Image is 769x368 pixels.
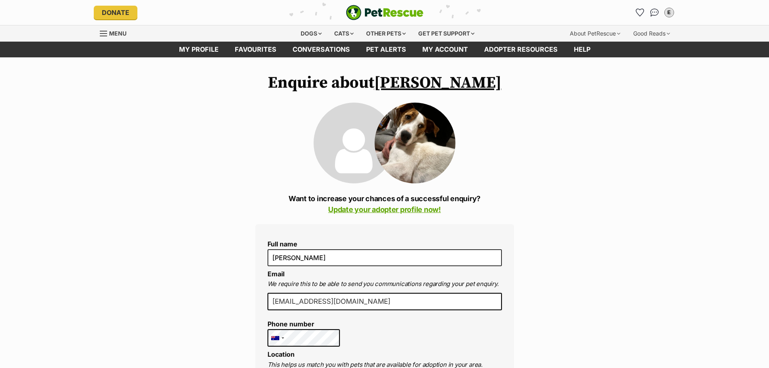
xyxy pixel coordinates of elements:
label: Full name [268,240,502,248]
div: Get pet support [413,25,480,42]
a: Adopter resources [476,42,566,57]
h1: Enquire about [255,74,514,92]
a: PetRescue [346,5,423,20]
input: E.g. Jimmy Chew [268,249,502,266]
div: Dogs [295,25,327,42]
a: Favourites [227,42,284,57]
a: Favourites [634,6,647,19]
a: Donate [94,6,137,19]
img: Hank [375,103,455,183]
div: Australia: +61 [268,330,287,347]
span: Menu [109,30,126,37]
a: [PERSON_NAME] [374,73,501,93]
label: Phone number [268,320,340,328]
div: Other pets [360,25,411,42]
img: logo-e224e6f780fb5917bec1dbf3a21bbac754714ae5b6737aabdf751b685950b380.svg [346,5,423,20]
p: We require this to be able to send you communications regarding your pet enquiry. [268,280,502,289]
a: conversations [284,42,358,57]
div: E [665,8,673,17]
img: chat-41dd97257d64d25036548639549fe6c8038ab92f7586957e7f3b1b290dea8141.svg [650,8,659,17]
a: Menu [100,25,132,40]
a: Help [566,42,598,57]
button: My account [663,6,676,19]
div: Good Reads [628,25,676,42]
div: About PetRescue [564,25,626,42]
ul: Account quick links [634,6,676,19]
a: Pet alerts [358,42,414,57]
a: My account [414,42,476,57]
div: Cats [329,25,359,42]
label: Email [268,270,284,278]
a: My profile [171,42,227,57]
a: Conversations [648,6,661,19]
a: Update your adopter profile now! [328,205,441,214]
p: Want to increase your chances of a successful enquiry? [255,193,514,215]
label: Location [268,350,295,358]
